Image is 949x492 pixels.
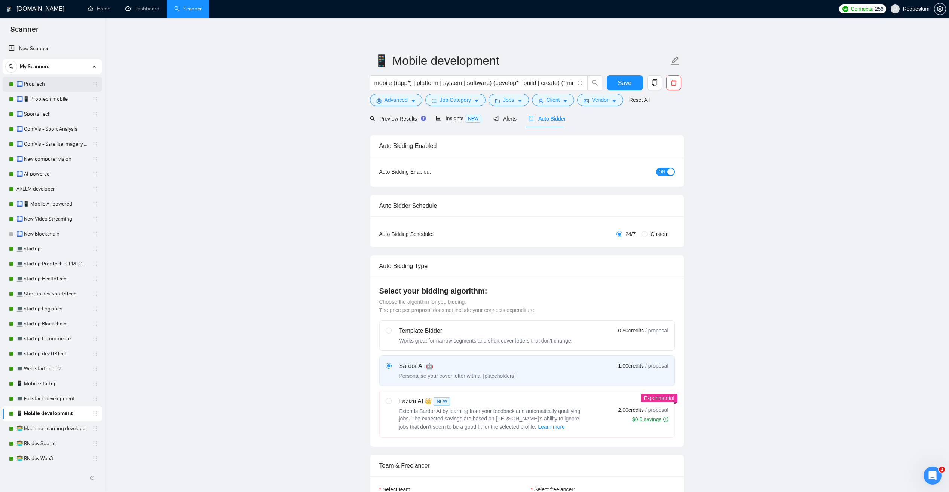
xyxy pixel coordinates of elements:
a: Reset All [629,96,650,104]
a: 💻 startup dev HRTech [16,346,88,361]
a: 💻 Fullstack development [16,391,88,406]
span: Jobs [503,96,514,104]
button: delete [666,75,681,90]
span: holder [92,366,98,372]
div: Works great for narrow segments and short cover letters that don't change. [399,337,573,344]
div: Auto Bidding Type [379,255,675,277]
span: Extends Sardor AI by learning from your feedback and automatically qualifying jobs. The expected ... [399,408,581,430]
input: Scanner name... [374,51,669,70]
a: 📱 Mobile development [16,406,88,421]
span: holder [92,441,98,447]
a: AI/LLM developer [16,182,88,197]
button: folderJobscaret-down [489,94,529,106]
span: caret-down [474,98,479,104]
h4: Select your bidding algorithm: [379,286,675,296]
button: userClientcaret-down [532,94,575,106]
span: holder [92,141,98,147]
a: 👨‍💻 Machine Learning developer [16,421,88,436]
button: settingAdvancedcaret-down [370,94,422,106]
button: setting [934,3,946,15]
span: NEW [465,115,481,123]
span: Experimental [644,395,674,401]
a: 👨‍💻 RN dev Web3 [16,451,88,466]
button: search [587,75,602,90]
a: 🛄📱 PropTech mobile [16,92,88,107]
span: user [893,6,898,12]
button: Save [607,75,643,90]
button: copy [647,75,662,90]
img: upwork-logo.png [842,6,848,12]
span: Auto Bidder [529,116,566,122]
span: Connects: [851,5,873,13]
span: holder [92,306,98,312]
a: 💻 Startup dev SportsTech [16,286,88,301]
span: holder [92,156,98,162]
a: 🛄 PropTech [16,77,88,92]
span: holder [92,396,98,402]
span: caret-down [517,98,523,104]
span: Choose the algorithm for you bidding. The price per proposal does not include your connects expen... [379,299,536,313]
span: holder [92,381,98,387]
a: 💻 startup HealthTech [16,271,88,286]
span: holder [92,126,98,132]
a: 👨‍💻 RN dev Sports [16,436,88,451]
span: caret-down [563,98,568,104]
div: Auto Bidding Enabled: [379,168,478,176]
input: Search Freelance Jobs... [374,78,574,88]
a: 🛄 New computer vision [16,152,88,167]
a: 💻 startup Blockchain [16,316,88,331]
span: Save [618,78,631,88]
a: 🛄 New Blockchain [16,227,88,242]
span: info-circle [663,417,668,422]
button: idcardVendorcaret-down [577,94,623,106]
a: searchScanner [174,6,202,12]
div: Laziza AI [399,397,586,406]
span: / proposal [645,327,668,334]
span: double-left [89,474,97,482]
span: 2 [939,467,945,473]
div: Auto Bidding Schedule: [379,230,478,238]
span: holder [92,186,98,192]
span: holder [92,411,98,417]
a: 🛄 New Video Streaming [16,212,88,227]
span: holder [92,276,98,282]
span: 1.00 credits [618,362,644,370]
span: robot [529,116,534,121]
span: 24/7 [622,230,639,238]
div: Auto Bidder Schedule [379,195,675,216]
span: holder [92,201,98,207]
span: holder [92,216,98,222]
span: My Scanners [20,59,49,74]
a: 🛄 ComVis - Sport Analysis [16,122,88,137]
span: edit [670,56,680,66]
span: notification [493,116,499,121]
span: holder [92,246,98,252]
span: holder [92,291,98,297]
a: homeHome [88,6,110,12]
span: Job Category [440,96,471,104]
a: New Scanner [9,41,96,56]
span: user [538,98,544,104]
div: Sardor AI 🤖 [399,362,516,371]
div: Auto Bidding Enabled [379,135,675,157]
a: 📱 Mobile startup [16,376,88,391]
button: barsJob Categorycaret-down [425,94,486,106]
span: holder [92,81,98,87]
span: Client [547,96,560,104]
span: ON [659,168,665,176]
span: Vendor [592,96,608,104]
span: Advanced [385,96,408,104]
span: holder [92,336,98,342]
img: logo [6,3,12,15]
span: idcard [584,98,589,104]
div: Team & Freelancer [379,455,675,476]
span: 256 [875,5,883,13]
a: setting [934,6,946,12]
span: caret-down [411,98,416,104]
span: Scanner [4,24,45,40]
span: Preview Results [370,116,424,122]
a: 💻 startup PropTech+CRM+Construction [16,256,88,271]
span: area-chart [436,116,441,121]
span: Learn more [538,423,565,431]
a: 🛄 Sports Tech [16,107,88,122]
